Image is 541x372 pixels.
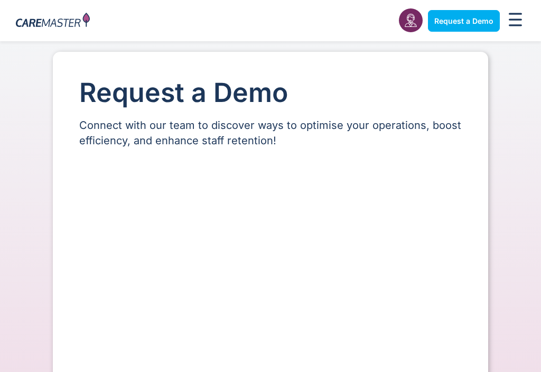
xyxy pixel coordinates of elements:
[79,118,462,148] p: Connect with our team to discover ways to optimise your operations, boost efficiency, and enhance...
[434,16,493,25] span: Request a Demo
[505,10,525,32] div: Menu Toggle
[428,10,500,32] a: Request a Demo
[16,13,90,29] img: CareMaster Logo
[79,78,462,107] h1: Request a Demo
